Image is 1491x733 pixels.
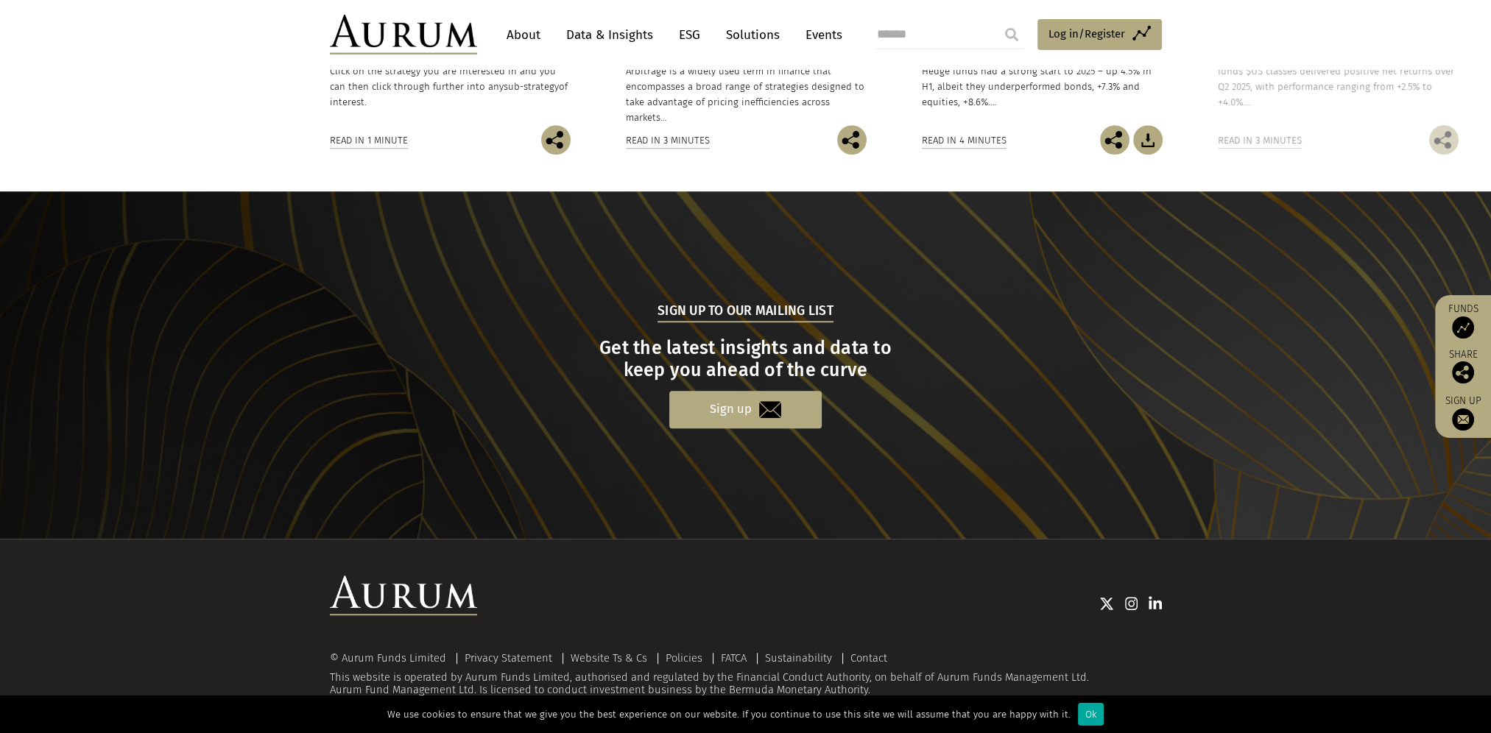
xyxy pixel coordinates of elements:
[1452,408,1474,431] img: Sign up to our newsletter
[465,651,552,665] a: Privacy Statement
[571,651,647,665] a: Website Ts & Cs
[798,21,842,49] a: Events
[1133,125,1163,155] img: Download Article
[1099,596,1114,611] img: Twitter icon
[330,132,408,149] div: Read in 1 minute
[672,21,708,49] a: ESG
[1100,125,1129,155] img: Share this post
[666,651,702,665] a: Policies
[1149,596,1162,611] img: Linkedin icon
[997,20,1026,49] input: Submit
[719,21,787,49] a: Solutions
[1078,703,1104,726] div: Ok
[721,651,747,665] a: FATCA
[330,63,571,110] p: Click on the strategy you are interested in and you can then click through further into any of in...
[922,132,1007,149] div: Read in 4 minutes
[837,125,867,155] img: Share this post
[559,21,660,49] a: Data & Insights
[1429,125,1459,155] img: Share this post
[499,21,548,49] a: About
[1442,350,1484,383] div: Share
[330,653,454,664] div: © Aurum Funds Limited
[330,576,477,615] img: Aurum Logo
[1452,361,1474,383] img: Share this post
[626,63,867,126] p: Arbitrage is a widely used term in finance that encompasses a broad range of strategies designed ...
[1037,19,1162,50] a: Log in/Register
[626,132,710,149] div: Read in 3 minutes
[1452,316,1474,339] img: Access Funds
[1218,132,1302,149] div: Read in 3 minutes
[504,81,559,92] span: sub-strategy
[669,391,822,428] a: Sign up
[1218,48,1459,110] p: Aurum’s commingled and bespoke fund of hedge funds $US classes delivered positive net returns ove...
[541,125,571,155] img: Share this post
[658,302,833,322] h5: Sign up to our mailing list
[1442,302,1484,339] a: Funds
[330,15,477,54] img: Aurum
[765,651,832,665] a: Sustainability
[1125,596,1138,611] img: Instagram icon
[330,652,1162,697] div: This website is operated by Aurum Funds Limited, authorised and regulated by the Financial Conduc...
[1048,25,1125,43] span: Log in/Register
[331,337,1160,381] h3: Get the latest insights and data to keep you ahead of the curve
[1442,394,1484,431] a: Sign up
[922,63,1163,110] p: Hedge funds had a strong start to 2025 – up 4.5% in H1, albeit they underperformed bonds, +7.3% a...
[850,651,887,665] a: Contact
